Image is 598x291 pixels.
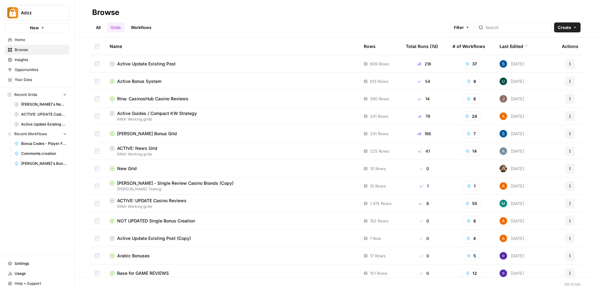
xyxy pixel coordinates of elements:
a: [PERSON_NAME] - Single Review Casino Brands (Copy)[PERSON_NAME] Testing [110,180,354,192]
div: Name [110,38,354,55]
span: 241 Rows [370,131,388,137]
a: Your Data [5,75,69,85]
div: 0 [406,165,443,172]
button: 12 [462,268,481,278]
span: 1.47k Rows [370,200,392,207]
span: RINA: Working grids [110,204,354,209]
div: Last Edited [500,38,528,55]
button: 4 [462,233,480,243]
span: Filter [454,24,464,31]
div: 79 [406,113,443,119]
img: c47u9ku7g2b7umnumlgy64eel5a2 [500,252,507,260]
img: 1uqwqwywk0hvkeqipwlzjk5gjbnq [500,217,507,225]
img: qk6vosqy2sb4ovvtvs3gguwethpi [500,95,507,103]
button: Create [554,22,581,32]
a: ACTIVE: UPDATE Casino Reviews [12,109,69,119]
span: Recent Grids [14,92,37,98]
button: 55 [461,198,481,208]
img: nwfydx8388vtdjnj28izaazbsiv8 [500,165,507,172]
span: 241 Rows [370,113,388,119]
span: 17 Rows [370,253,386,259]
span: Base for GAME REVIEWS [117,270,169,276]
span: Active Update Existing Post [21,122,67,127]
span: 151 Rows [370,270,387,276]
span: Home [15,37,67,43]
div: 186 [406,131,443,137]
button: Recent Workflows [5,129,69,139]
a: [PERSON_NAME] Bonus Grid [110,131,354,137]
div: [DATE] [500,78,524,85]
a: Bonus Codes - Player Focused [12,139,69,149]
img: v57kel29kunc1ymryyci9cunv9zd [500,60,507,68]
span: Recent Workflows [14,131,47,137]
div: [DATE] [500,182,524,190]
span: Create [558,24,571,31]
div: [DATE] [500,252,524,260]
div: [DATE] [500,200,524,207]
a: Home [5,35,69,45]
a: Browse [5,45,69,55]
button: 6 [463,94,480,104]
span: Bonus Codes - Player Focused [21,141,67,146]
span: ACTIVE: UPDATE Casino Reviews [117,198,187,204]
div: Rows [364,38,376,55]
a: Usage [5,269,69,279]
div: 41 [406,148,443,154]
a: [PERSON_NAME]'s News Grid [12,99,69,109]
img: 1uqwqwywk0hvkeqipwlzjk5gjbnq [500,182,507,190]
a: All [92,22,104,32]
div: 0 [406,235,443,241]
button: Workspace: Adzz [5,5,69,21]
img: uf81g5a5tcwgkn62ytu717y42if2 [500,78,507,85]
div: 0 [406,253,443,259]
input: Search [486,24,549,31]
span: Settings [15,261,67,266]
span: Help + Support [15,281,67,286]
span: Usage [15,271,67,276]
div: 58 Grids [564,281,581,287]
a: ACTIVE: News GridRINA: Working grids [110,145,354,157]
span: Active Update Existing Post (Copy) [117,235,191,241]
img: v57kel29kunc1ymryyci9cunv9zd [500,130,507,137]
a: ACTIVE: UPDATE Casino ReviewsRINA: Working grids [110,198,354,209]
button: New [5,23,69,32]
a: Insights [5,55,69,65]
span: 10 Rows [370,183,386,189]
a: [PERSON_NAME]'s Bonus Text Creation [PERSON_NAME] [12,159,69,169]
span: [PERSON_NAME] Bonus Grid [117,131,177,137]
div: 14 [406,96,443,102]
a: Rina: CasinosHub Casino Reviews [110,96,354,102]
img: Adzz Logo [7,7,18,18]
span: Rina: CasinosHub Casino Reviews [117,96,188,102]
span: [PERSON_NAME]'s News Grid [21,102,67,107]
button: 6 [463,216,480,226]
a: Active Update Existing Post (Copy) [110,235,354,241]
a: NOT UPDATED Single Bonus Creation [110,218,354,224]
span: Arabic Bonuses [117,253,150,259]
span: Active Update Existing Post [117,61,176,67]
span: Active Bonus System [117,78,161,84]
button: Recent Grids [5,90,69,99]
span: New Grid [117,165,137,172]
button: Filter [450,22,473,32]
a: Arabic Bonuses [110,253,354,259]
div: 0 [406,270,443,276]
span: 1 Row [370,235,381,241]
button: 1 [463,181,480,191]
span: 152 Rows [370,218,388,224]
div: 218 [406,61,443,67]
button: 37 [461,59,481,69]
span: NOT UPDATED Single Bonus Creation [117,218,195,224]
div: Browse [92,7,119,17]
span: [PERSON_NAME] Testing [110,186,354,192]
img: slv4rmlya7xgt16jt05r5wgtlzht [500,200,507,207]
span: RINA: Working grids [110,117,354,122]
div: [DATE] [500,60,524,68]
span: New [30,25,39,31]
img: 1uqwqwywk0hvkeqipwlzjk5gjbnq [500,235,507,242]
span: ACTIVE: News Grid [117,145,157,151]
span: Active Guides / Compact KW Strategy [117,110,197,117]
img: spdl5mgdtlnfuebrp5d83uw92e8p [500,147,507,155]
a: Active Update Existing Post [110,61,354,67]
span: 609 Rows [370,61,389,67]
